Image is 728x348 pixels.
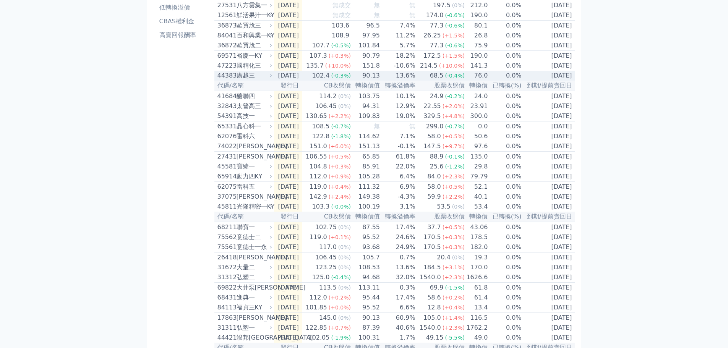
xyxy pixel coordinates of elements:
div: 百和興業一KY [237,31,271,40]
td: 0.0% [488,141,522,152]
div: 77.3 [428,41,445,50]
div: 68211 [217,223,235,232]
div: 88.9 [428,152,445,161]
div: 75562 [217,233,235,242]
td: 0.0% [488,172,522,182]
td: 0.0% [488,91,522,101]
td: 76.0 [465,71,488,81]
span: (+0.5%) [443,133,465,139]
div: 172.5 [422,51,443,60]
span: (+2.2%) [329,113,351,119]
div: [PERSON_NAME] [237,152,271,161]
td: [DATE] [522,101,575,111]
span: (+1.5%) [443,53,465,59]
span: (0%) [452,204,465,210]
span: (-0.6%) [445,42,465,49]
td: -10.6% [380,61,416,71]
th: 轉換價 [465,212,488,222]
span: (+0.3%) [329,163,351,170]
td: 0.0% [488,31,522,40]
td: [DATE] [274,101,302,111]
span: (0%) [338,244,351,250]
div: 54391 [217,112,235,121]
div: 雷科六 [237,132,271,141]
td: [DATE] [274,61,302,71]
th: CB收盤價 [302,212,351,222]
th: 股票收盤價 [416,212,465,222]
div: 動力四KY [237,172,271,181]
td: [DATE] [522,141,575,152]
span: (-0.6%) [445,12,465,18]
td: [DATE] [522,192,575,202]
div: 58.0 [426,132,443,141]
td: [DATE] [274,10,302,21]
td: 61.8% [380,152,416,162]
td: 149.38 [351,192,380,202]
td: 0.7% [380,253,416,263]
div: 27531 [217,1,235,10]
div: 37075 [217,192,235,201]
div: 107.7 [311,41,331,50]
div: [PERSON_NAME] [237,142,271,151]
td: 0.0% [488,162,522,172]
td: 0.0% [488,0,522,10]
div: 醣聯四 [237,92,271,101]
div: 37.7 [426,223,443,232]
div: 77.3 [428,21,445,30]
th: 股票收盤價 [416,81,465,91]
td: [DATE] [274,253,302,263]
span: (+2.2%) [443,194,465,200]
td: [DATE] [274,91,302,101]
td: [DATE] [274,192,302,202]
td: 90.79 [351,51,380,61]
td: [DATE] [274,40,302,51]
td: 0.0% [488,242,522,253]
td: [DATE] [522,182,575,192]
td: 0.0% [488,71,522,81]
td: 87.55 [351,222,380,232]
td: [DATE] [274,31,302,40]
div: 102.4 [311,71,331,80]
td: 0.0% [488,111,522,121]
div: 光隆精密一KY [237,202,271,211]
td: 141.3 [465,61,488,71]
td: [DATE] [274,71,302,81]
div: 裕慶一KY [237,51,271,60]
td: 109.83 [351,111,380,121]
td: [DATE] [274,141,302,152]
td: 96.5 [351,21,380,31]
a: 低轉換溢價 [156,2,211,14]
td: [DATE] [522,40,575,51]
td: [DATE] [274,202,302,212]
td: 0.0% [488,121,522,132]
td: [DATE] [274,222,302,232]
td: 97.95 [351,31,380,40]
td: 95.52 [351,232,380,242]
div: 41684 [217,92,235,101]
td: [DATE] [522,131,575,141]
div: 170.5 [422,233,443,242]
div: 53.5 [435,202,452,211]
td: 6.4% [380,172,416,182]
td: [DATE] [522,91,575,101]
div: 晶心科一 [237,122,271,131]
td: [DATE] [522,172,575,182]
div: 108.5 [311,122,331,131]
span: (-0.6%) [445,23,465,29]
th: 轉換價值 [351,81,380,91]
td: 52.1 [465,182,488,192]
td: 0.0% [488,21,522,31]
div: 147.5 [422,142,443,151]
td: 114.62 [351,131,380,141]
div: 62076 [217,132,235,141]
div: 117.0 [318,243,338,252]
td: 79.79 [465,172,488,182]
td: 24.9% [380,242,416,253]
td: [DATE] [522,162,575,172]
th: 轉換價 [465,81,488,91]
span: (-0.4%) [445,73,465,79]
div: 45811 [217,202,235,211]
div: 26.25 [422,31,443,40]
th: 到期/提前賣回日 [522,212,575,222]
span: 無成交 [332,2,351,9]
